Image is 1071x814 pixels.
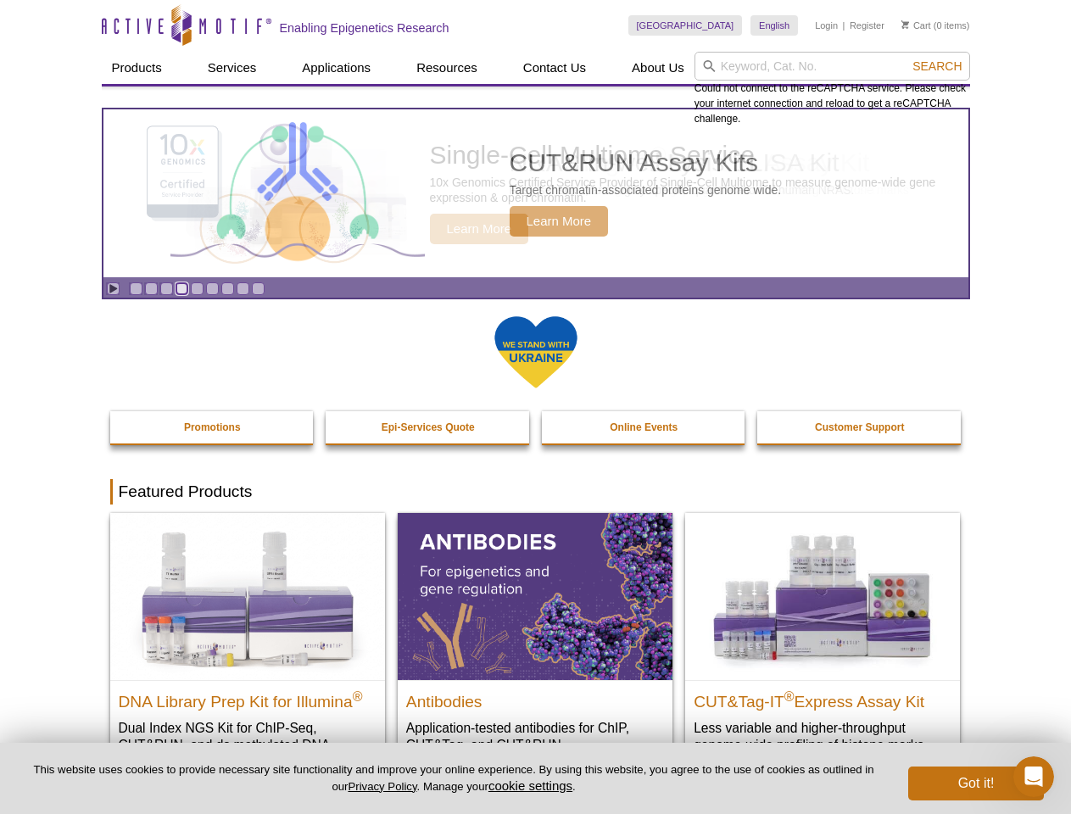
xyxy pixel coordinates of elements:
a: Toggle autoplay [107,282,120,295]
h2: CUT&RUN Assay Kits [510,150,782,176]
a: [GEOGRAPHIC_DATA] [628,15,743,36]
a: Go to slide 2 [145,282,158,295]
p: Dual Index NGS Kit for ChIP-Seq, CUT&RUN, and ds methylated DNA assays. [119,719,377,771]
p: Target chromatin-associated proteins genome wide. [510,182,782,198]
a: Register [850,20,884,31]
h2: CUT&Tag-IT Express Assay Kit [694,685,951,711]
a: Applications [292,52,381,84]
a: Go to slide 3 [160,282,173,295]
p: Application-tested antibodies for ChIP, CUT&Tag, and CUT&RUN. [406,719,664,754]
a: All Antibodies Antibodies Application-tested antibodies for ChIP, CUT&Tag, and CUT&RUN. [398,513,672,770]
a: English [750,15,798,36]
a: Go to slide 7 [221,282,234,295]
a: Cart [901,20,931,31]
span: Search [912,59,962,73]
button: cookie settings [488,778,572,793]
a: Login [815,20,838,31]
input: Keyword, Cat. No. [694,52,970,81]
a: Services [198,52,267,84]
a: Go to slide 6 [206,282,219,295]
a: Resources [406,52,488,84]
a: Promotions [110,411,315,443]
strong: Promotions [184,421,241,433]
a: Customer Support [757,411,962,443]
img: CUT&Tag-IT® Express Assay Kit [685,513,960,679]
h2: Antibodies [406,685,664,711]
img: All Antibodies [398,513,672,679]
a: Privacy Policy [348,780,416,793]
a: About Us [622,52,694,84]
li: (0 items) [901,15,970,36]
a: DNA Library Prep Kit for Illumina DNA Library Prep Kit for Illumina® Dual Index NGS Kit for ChIP-... [110,513,385,787]
li: | [843,15,845,36]
a: Products [102,52,172,84]
button: Got it! [908,767,1044,800]
img: Your Cart [901,20,909,29]
a: CUT&Tag-IT® Express Assay Kit CUT&Tag-IT®Express Assay Kit Less variable and higher-throughput ge... [685,513,960,770]
h2: DNA Library Prep Kit for Illumina [119,685,377,711]
img: We Stand With Ukraine [494,315,578,390]
sup: ® [784,689,795,703]
a: Go to slide 4 [176,282,188,295]
div: Could not connect to the reCAPTCHA service. Please check your internet connection and reload to g... [694,52,970,126]
article: CUT&RUN Assay Kits [103,109,968,277]
sup: ® [353,689,363,703]
a: Go to slide 5 [191,282,204,295]
img: CUT&RUN Assay Kits [170,116,425,271]
p: This website uses cookies to provide necessary site functionality and improve your online experie... [27,762,880,794]
h2: Enabling Epigenetics Research [280,20,449,36]
h2: Featured Products [110,479,962,505]
a: Go to slide 1 [130,282,142,295]
a: Epi-Services Quote [326,411,531,443]
a: Go to slide 8 [237,282,249,295]
a: Online Events [542,411,747,443]
a: CUT&RUN Assay Kits CUT&RUN Assay Kits Target chromatin-associated proteins genome wide. Learn More [103,109,968,277]
iframe: Intercom live chat [1013,756,1054,797]
strong: Online Events [610,421,678,433]
p: Less variable and higher-throughput genome-wide profiling of histone marks​. [694,719,951,754]
img: DNA Library Prep Kit for Illumina [110,513,385,679]
button: Search [907,59,967,74]
a: Contact Us [513,52,596,84]
span: Learn More [510,206,609,237]
a: Go to slide 9 [252,282,265,295]
strong: Customer Support [815,421,904,433]
strong: Epi-Services Quote [382,421,475,433]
